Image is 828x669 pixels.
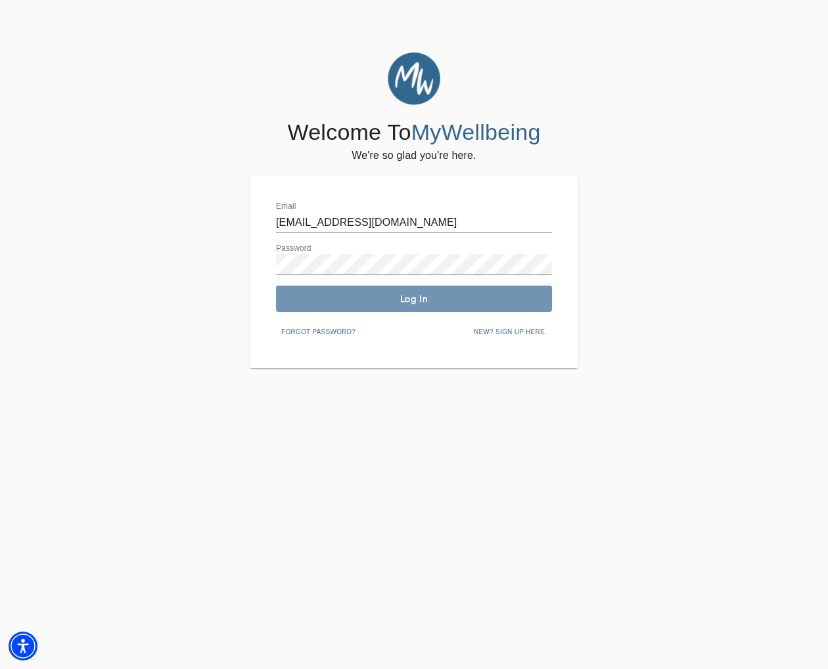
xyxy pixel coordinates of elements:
[281,293,547,305] span: Log In
[352,146,476,165] h6: We're so glad you're here.
[388,53,440,105] img: MyWellbeing
[281,326,356,338] span: Forgot password?
[287,119,540,146] h4: Welcome To
[276,286,552,312] button: Log In
[276,322,361,342] button: Forgot password?
[469,322,552,342] button: New? Sign up here.
[474,326,547,338] span: New? Sign up here.
[276,326,361,336] a: Forgot password?
[276,203,296,211] label: Email
[9,632,37,660] div: Accessibility Menu
[411,119,541,144] span: MyWellbeing
[276,245,311,253] label: Password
